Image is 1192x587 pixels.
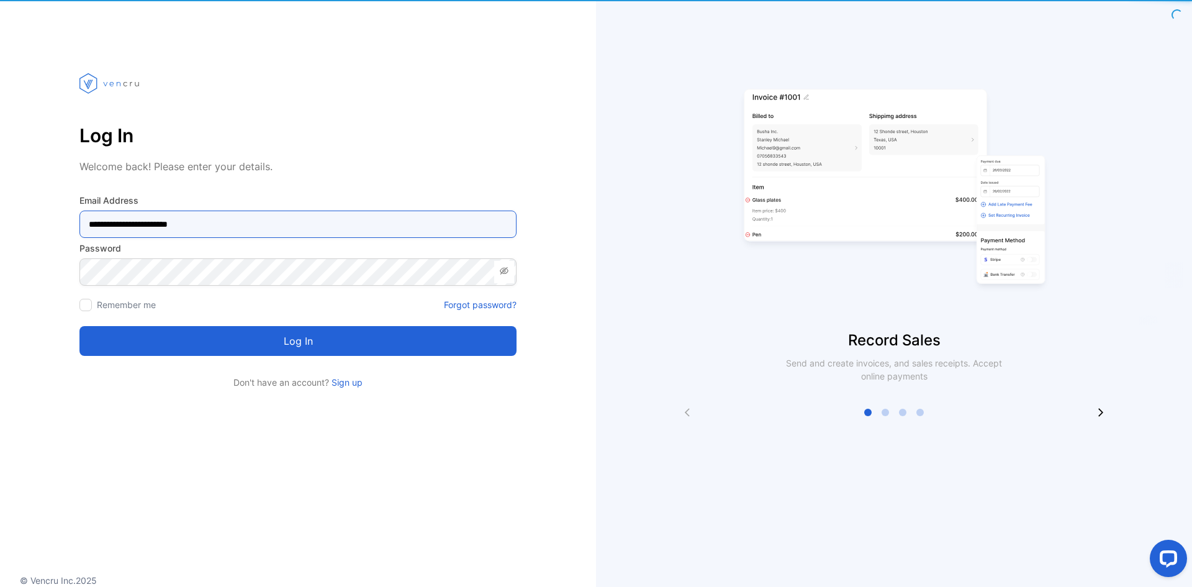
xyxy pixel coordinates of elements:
[79,159,517,174] p: Welcome back! Please enter your details.
[79,376,517,389] p: Don't have an account?
[444,298,517,311] a: Forgot password?
[79,50,142,117] img: vencru logo
[775,357,1013,383] p: Send and create invoices, and sales receipts. Accept online payments
[79,242,517,255] label: Password
[79,194,517,207] label: Email Address
[79,326,517,356] button: Log in
[739,50,1049,329] img: slider image
[97,299,156,310] label: Remember me
[596,329,1192,352] p: Record Sales
[79,121,517,150] p: Log In
[1140,535,1192,587] iframe: LiveChat chat widget
[329,377,363,388] a: Sign up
